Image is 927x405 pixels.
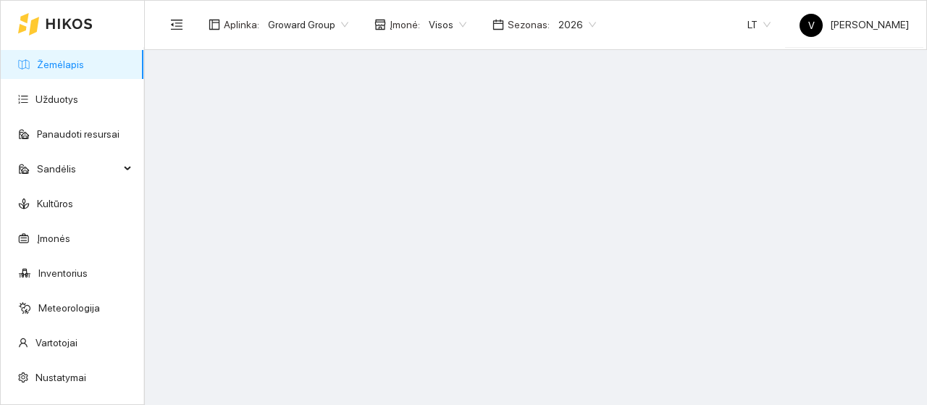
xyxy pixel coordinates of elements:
a: Meteorologija [38,302,100,314]
span: V [808,14,815,37]
a: Įmonės [37,233,70,244]
span: [PERSON_NAME] [800,19,909,30]
span: Aplinka : [224,17,259,33]
a: Panaudoti resursai [37,128,119,140]
span: LT [747,14,771,36]
span: Groward Group [268,14,348,36]
a: Užduotys [35,93,78,105]
a: Kultūros [37,198,73,209]
a: Vartotojai [35,337,77,348]
span: layout [209,19,220,30]
span: shop [374,19,386,30]
span: Visos [429,14,466,36]
span: menu-fold [170,18,183,31]
span: Sandėlis [37,154,119,183]
button: menu-fold [162,10,191,39]
a: Nustatymai [35,372,86,383]
span: Įmonė : [390,17,420,33]
a: Inventorius [38,267,88,279]
span: calendar [492,19,504,30]
a: Žemėlapis [37,59,84,70]
span: Sezonas : [508,17,550,33]
span: 2026 [558,14,596,36]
